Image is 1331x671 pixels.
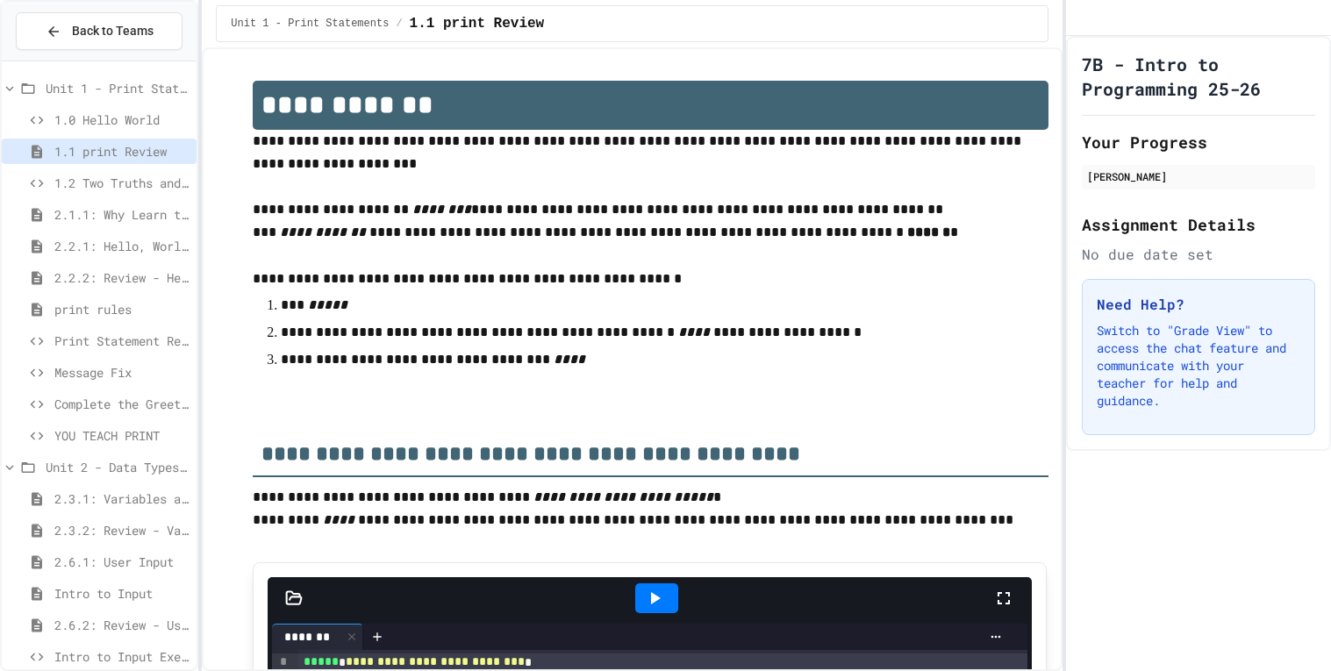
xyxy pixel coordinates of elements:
[1097,294,1300,315] h3: Need Help?
[410,13,545,34] span: 1.1 print Review
[54,616,190,634] span: 2.6.2: Review - User Input
[54,237,190,255] span: 2.2.1: Hello, World!
[54,647,190,666] span: Intro to Input Exercise
[46,458,190,476] span: Unit 2 - Data Types, Variables, [DEMOGRAPHIC_DATA]
[396,17,402,31] span: /
[54,363,190,382] span: Message Fix
[54,584,190,603] span: Intro to Input
[54,111,190,129] span: 1.0 Hello World
[72,22,154,40] span: Back to Teams
[54,489,190,508] span: 2.3.1: Variables and Data Types
[16,12,182,50] button: Back to Teams
[1082,130,1315,154] h2: Your Progress
[54,268,190,287] span: 2.2.2: Review - Hello, World!
[54,395,190,413] span: Complete the Greeting
[54,300,190,318] span: print rules
[54,142,190,161] span: 1.1 print Review
[54,521,190,539] span: 2.3.2: Review - Variables and Data Types
[1087,168,1310,184] div: [PERSON_NAME]
[54,205,190,224] span: 2.1.1: Why Learn to Program?
[46,79,190,97] span: Unit 1 - Print Statements
[1097,322,1300,410] p: Switch to "Grade View" to access the chat feature and communicate with your teacher for help and ...
[231,17,389,31] span: Unit 1 - Print Statements
[54,553,190,571] span: 2.6.1: User Input
[1082,212,1315,237] h2: Assignment Details
[1082,244,1315,265] div: No due date set
[54,332,190,350] span: Print Statement Repair
[54,174,190,192] span: 1.2 Two Truths and a Lie
[54,426,190,445] span: YOU TEACH PRINT
[1082,52,1315,101] h1: 7B - Intro to Programming 25-26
